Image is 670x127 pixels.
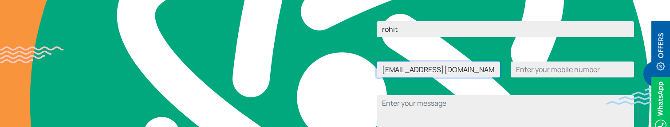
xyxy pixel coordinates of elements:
[606,87,670,105] img: bluewave
[377,21,634,37] input: Enter your name
[651,100,670,110] a: Whatsappicon
[377,62,500,77] input: Enter email address
[511,62,634,77] input: Enter your mobile number
[651,21,670,80] img: offerBt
